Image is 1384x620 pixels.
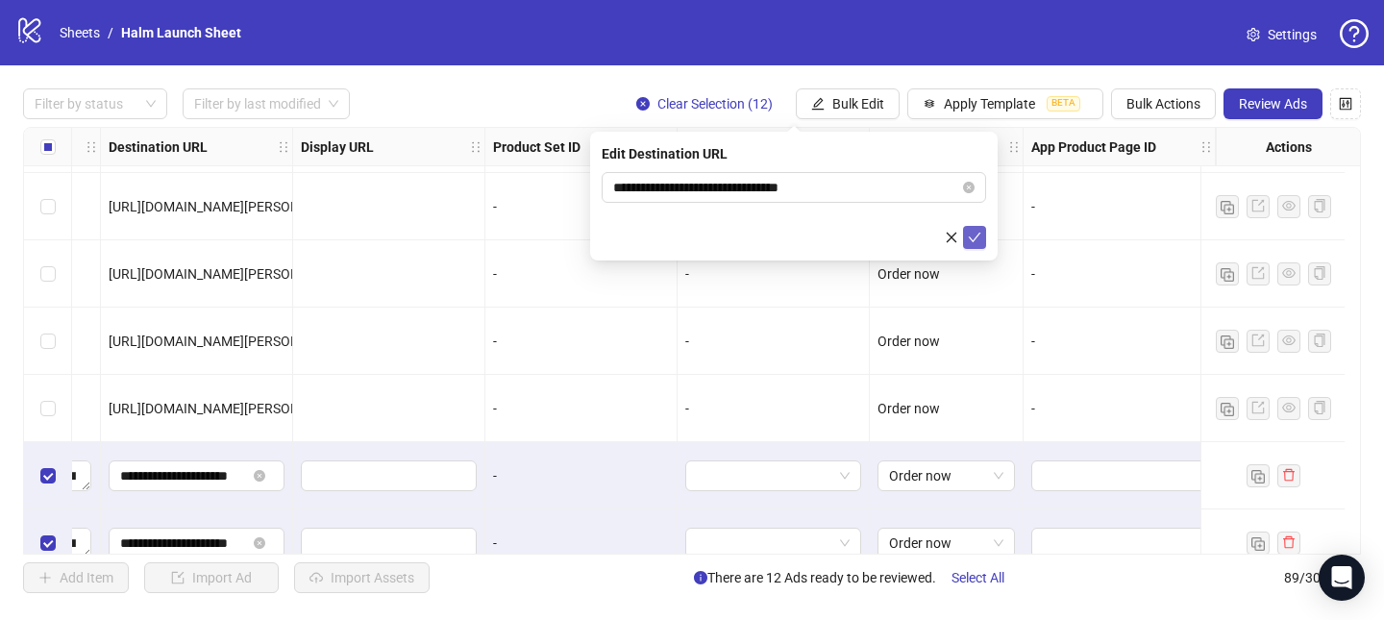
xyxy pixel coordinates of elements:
[1210,128,1215,165] div: Resize App Product Page ID column
[1239,96,1307,112] span: Review Ads
[907,88,1103,119] button: Apply TemplateBETA
[1126,96,1200,112] span: Bulk Actions
[694,571,707,584] span: info-circle
[144,562,279,593] button: Import Ad
[1021,140,1034,154] span: holder
[24,240,72,308] div: Select row 75
[1111,88,1216,119] button: Bulk Actions
[1213,140,1226,154] span: holder
[1268,24,1317,45] span: Settings
[936,562,1020,593] button: Select All
[1282,199,1296,212] span: eye
[24,128,72,166] div: Select all rows
[1284,567,1361,588] span: 89 / 300 items
[1319,555,1365,601] div: Open Intercom Messenger
[963,182,975,193] button: close-circle
[951,570,1004,585] span: Select All
[968,231,981,244] span: check
[1199,140,1213,154] span: holder
[1282,266,1296,280] span: eye
[109,334,347,349] span: [URL][DOMAIN_NAME][PERSON_NAME]
[636,97,650,111] span: close-circle
[1251,401,1265,414] span: export
[811,97,825,111] span: edit
[1031,266,1035,282] span: -
[1247,28,1260,41] span: setting
[1216,330,1239,353] button: Duplicate
[877,401,940,416] span: Order now
[85,140,98,154] span: holder
[1018,128,1023,165] div: Resize Call to Action column
[1216,195,1239,218] button: Duplicate
[117,22,245,43] a: Halm Launch Sheet
[1251,199,1265,212] span: export
[482,140,496,154] span: holder
[877,266,940,282] span: Order now
[1251,266,1265,280] span: export
[480,128,484,165] div: Resize Display URL column
[24,375,72,442] div: Select row 77
[493,196,669,217] div: -
[685,398,861,419] div: -
[23,562,129,593] button: Add Item
[493,331,669,352] div: -
[1007,140,1021,154] span: holder
[602,143,986,164] div: Edit Destination URL
[889,529,1003,558] span: Order now
[1031,136,1156,158] strong: App Product Page ID
[254,470,265,482] button: close-circle
[1247,532,1270,555] button: Duplicate
[672,128,677,165] div: Resize Product Set ID column
[24,442,72,509] div: Select row 78
[796,88,900,119] button: Bulk Edit
[1282,401,1296,414] span: eye
[294,562,430,593] button: Import Assets
[109,266,347,282] span: [URL][DOMAIN_NAME][PERSON_NAME]
[290,140,304,154] span: holder
[301,136,374,158] strong: Display URL
[493,533,669,554] div: -
[1216,397,1239,420] button: Duplicate
[1330,88,1361,119] button: Configure table settings
[277,140,290,154] span: holder
[98,140,111,154] span: holder
[24,173,72,240] div: Select row 74
[1340,19,1369,48] span: question-circle
[1031,199,1035,214] span: -
[1339,97,1352,111] span: control
[493,263,669,285] div: -
[1047,96,1080,112] span: BETA
[657,96,773,112] span: Clear Selection (12)
[287,128,292,165] div: Resize Destination URL column
[832,96,884,112] span: Bulk Edit
[1231,19,1332,50] a: Settings
[1247,464,1270,487] button: Duplicate
[1031,334,1035,349] span: -
[877,334,940,349] span: Order now
[24,308,72,375] div: Select row 76
[95,128,100,165] div: Resize Primary Texts column
[109,199,347,214] span: [URL][DOMAIN_NAME][PERSON_NAME]
[1251,334,1265,347] span: export
[1216,262,1239,285] button: Duplicate
[864,128,869,165] div: Resize Leadgen Form column
[685,331,861,352] div: -
[109,136,208,158] strong: Destination URL
[685,263,861,285] div: -
[694,562,1020,593] span: There are 12 Ads ready to be reviewed.
[944,96,1035,112] span: Apply Template
[254,537,265,549] button: close-circle
[1282,334,1296,347] span: eye
[1266,136,1312,158] strong: Actions
[469,140,482,154] span: holder
[1223,88,1322,119] button: Review Ads
[109,401,347,416] span: [URL][DOMAIN_NAME][PERSON_NAME]
[493,465,669,486] div: -
[56,22,104,43] a: Sheets
[108,22,113,43] li: /
[621,88,788,119] button: Clear Selection (12)
[945,231,958,244] span: close
[1031,401,1035,416] span: -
